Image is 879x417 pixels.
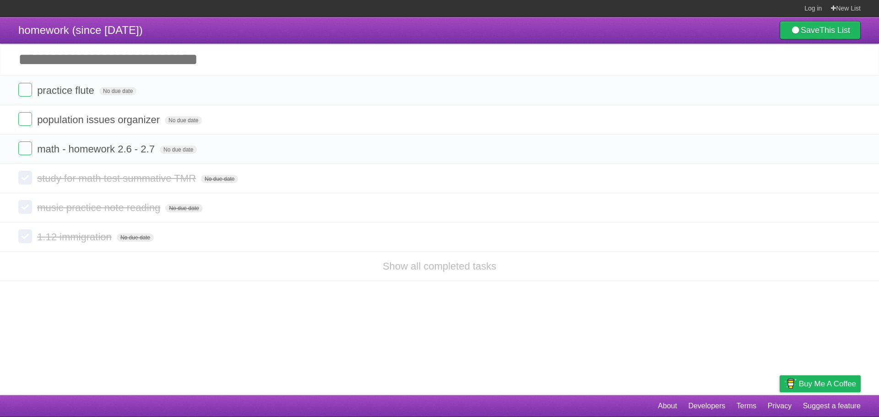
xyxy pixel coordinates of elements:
[160,146,197,154] span: No due date
[784,376,797,391] img: Buy me a coffee
[18,141,32,155] label: Done
[799,376,856,392] span: Buy me a coffee
[18,83,32,97] label: Done
[165,204,202,212] span: No due date
[37,85,97,96] span: practice flute
[18,200,32,214] label: Done
[383,260,496,272] a: Show all completed tasks
[201,175,238,183] span: No due date
[18,171,32,184] label: Done
[737,397,757,415] a: Terms
[117,233,154,242] span: No due date
[768,397,792,415] a: Privacy
[37,173,198,184] span: study for math test summative TMR
[99,87,136,95] span: No due date
[165,116,202,125] span: No due date
[37,202,163,213] span: music practice note reading
[37,231,114,243] span: 1.12 immigration
[658,397,677,415] a: About
[780,375,861,392] a: Buy me a coffee
[37,114,162,125] span: population issues organizer
[780,21,861,39] a: SaveThis List
[18,229,32,243] label: Done
[819,26,850,35] b: This List
[688,397,725,415] a: Developers
[37,143,157,155] span: math - homework 2.6 - 2.7
[803,397,861,415] a: Suggest a feature
[18,24,143,36] span: homework (since [DATE])
[18,112,32,126] label: Done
